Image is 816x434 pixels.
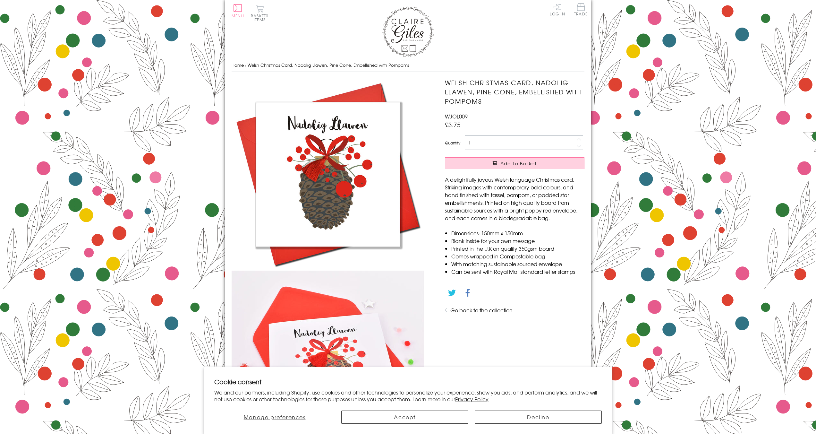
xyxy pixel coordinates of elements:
h1: Welsh Christmas Card, Nadolig Llawen, Pine Cone, Embellished with Pompoms [445,78,584,106]
span: › [245,62,246,68]
button: Menu [232,4,244,18]
li: Can be sent with Royal Mail standard letter stamps [451,268,584,275]
p: We and our partners, including Shopify, use cookies and other technologies to personalize your ex... [214,389,602,403]
button: Basket0 items [251,5,268,22]
a: Go back to the collection [450,306,513,314]
li: Blank inside for your own message [451,237,584,245]
h2: Cookie consent [214,377,602,386]
span: WJOL009 [445,112,468,120]
li: Printed in the U.K on quality 350gsm board [451,245,584,252]
button: Manage preferences [214,411,335,424]
span: £3.75 [445,120,461,129]
span: Trade [574,3,588,16]
button: Add to Basket [445,157,584,169]
li: Dimensions: 150mm x 150mm [451,229,584,237]
span: Add to Basket [500,160,537,167]
img: Claire Giles Greetings Cards [382,6,434,57]
span: Welsh Christmas Card, Nadolig Llawen, Pine Cone, Embellished with Pompoms [248,62,409,68]
a: Trade [574,3,588,17]
p: A delightfully joyous Welsh language Christmas card. Striking images with contemporary bold colou... [445,176,584,222]
label: Quantity [445,140,460,146]
a: Home [232,62,244,68]
a: Log In [550,3,565,16]
span: 0 items [254,13,268,22]
li: Comes wrapped in Compostable bag [451,252,584,260]
button: Decline [475,411,602,424]
a: Privacy Policy [455,395,489,403]
span: Manage preferences [244,413,306,421]
button: Accept [341,411,468,424]
span: Menu [232,13,244,19]
img: Welsh Christmas Card, Nadolig Llawen, Pine Cone, Embellished with Pompoms [232,78,424,271]
nav: breadcrumbs [232,59,584,72]
li: With matching sustainable sourced envelope [451,260,584,268]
